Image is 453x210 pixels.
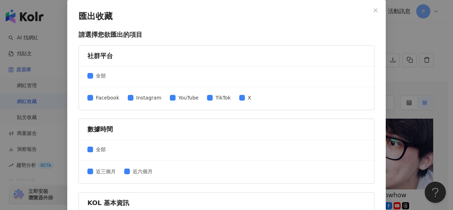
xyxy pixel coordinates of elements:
[93,72,109,80] span: 全部
[368,3,383,17] button: Close
[93,168,119,175] span: 近三個月
[87,51,366,60] div: 社群平台
[87,198,366,207] div: KOL 基本資訊
[93,146,109,153] span: 全部
[130,168,155,175] span: 近六個月
[245,94,254,102] span: X
[133,94,164,102] span: Instagram
[373,8,378,13] span: close
[79,30,374,39] p: 請選擇您欲匯出的項目
[93,94,122,102] span: Facebook
[176,94,201,102] span: YouTube
[87,125,366,134] div: 數據時間
[79,11,374,21] p: 匯出收藏
[213,94,234,102] span: TikTok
